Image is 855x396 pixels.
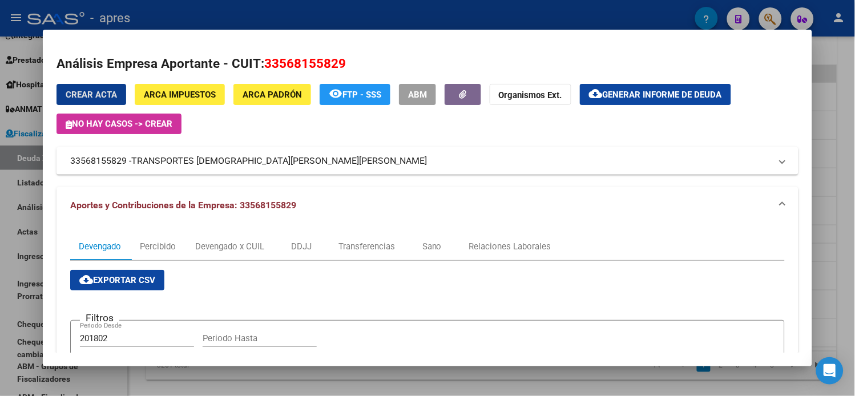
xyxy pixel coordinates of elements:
span: Crear Acta [66,90,117,100]
button: ABM [399,84,436,105]
mat-icon: cloud_download [589,87,603,100]
button: ARCA Padrón [233,84,311,105]
div: Relaciones Laborales [469,240,551,253]
span: ARCA Padrón [243,90,302,100]
mat-expansion-panel-header: Aportes y Contribuciones de la Empresa: 33568155829 [57,187,798,224]
span: TRANSPORTES [DEMOGRAPHIC_DATA][PERSON_NAME][PERSON_NAME] [131,154,427,168]
div: Open Intercom Messenger [816,357,844,385]
mat-icon: cloud_download [79,273,93,286]
div: Sano [422,240,442,253]
span: Generar informe de deuda [603,90,722,100]
button: Generar informe de deuda [580,84,731,105]
mat-panel-title: 33568155829 - [70,154,771,168]
button: FTP - SSS [320,84,390,105]
span: Aportes y Contribuciones de la Empresa: 33568155829 [70,200,296,211]
div: DDJJ [291,240,312,253]
mat-icon: remove_red_eye [329,87,342,100]
mat-expansion-panel-header: 33568155829 -TRANSPORTES [DEMOGRAPHIC_DATA][PERSON_NAME][PERSON_NAME] [57,147,798,175]
span: 33568155829 [264,56,346,71]
h2: Análisis Empresa Aportante - CUIT: [57,54,798,74]
div: Devengado x CUIL [195,240,264,253]
span: ABM [408,90,427,100]
span: Exportar CSV [79,275,155,285]
button: Organismos Ext. [490,84,571,105]
div: Transferencias [338,240,395,253]
span: ARCA Impuestos [144,90,216,100]
strong: Organismos Ext. [499,90,562,100]
button: Exportar CSV [70,270,164,290]
button: ARCA Impuestos [135,84,225,105]
span: FTP - SSS [342,90,381,100]
span: No hay casos -> Crear [66,119,172,129]
div: Devengado [79,240,121,253]
button: Crear Acta [57,84,126,105]
h3: Filtros [80,312,119,324]
button: No hay casos -> Crear [57,114,182,134]
div: Percibido [140,240,176,253]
